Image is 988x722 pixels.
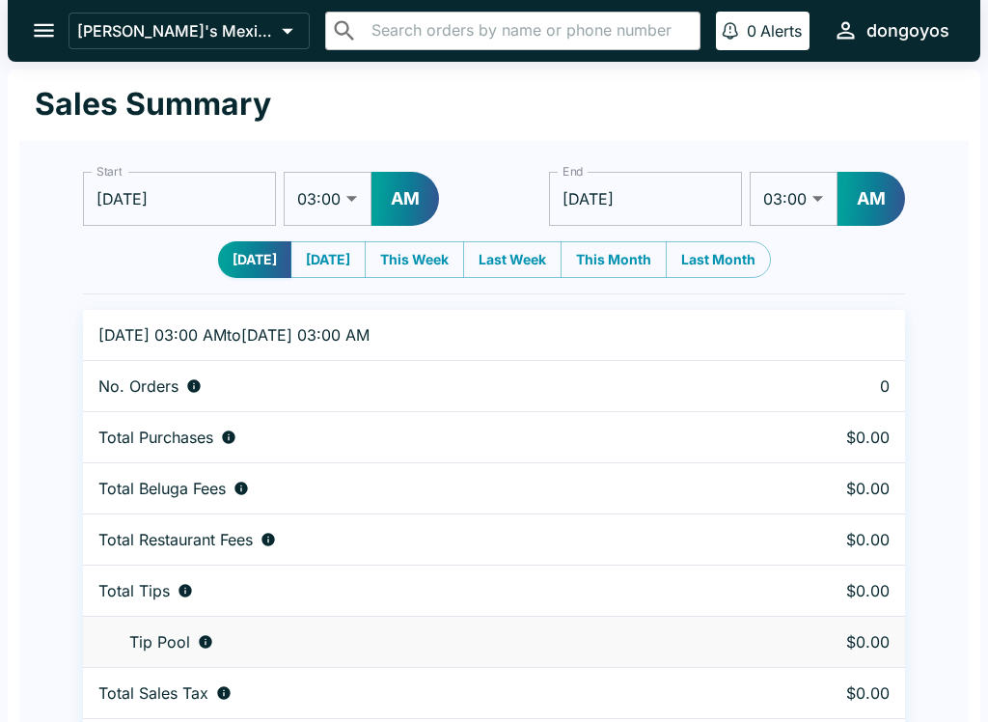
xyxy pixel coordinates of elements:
[98,683,727,703] div: Sales tax paid by diners
[98,428,727,447] div: Aggregate order subtotals
[19,6,69,55] button: open drawer
[758,683,890,703] p: $0.00
[77,21,274,41] p: [PERSON_NAME]'s Mexican Food
[365,241,464,278] button: This Week
[837,172,905,226] button: AM
[825,10,957,51] button: dongoyos
[98,325,727,345] p: [DATE] 03:00 AM to [DATE] 03:00 AM
[129,632,190,652] p: Tip Pool
[98,683,208,703] p: Total Sales Tax
[760,21,802,41] p: Alerts
[83,172,276,226] input: Choose date, selected date is Oct 8, 2025
[666,241,771,278] button: Last Month
[69,13,310,49] button: [PERSON_NAME]'s Mexican Food
[98,632,727,652] div: Tips unclaimed by a waiter
[758,428,890,447] p: $0.00
[35,85,271,124] h1: Sales Summary
[758,632,890,652] p: $0.00
[98,376,727,396] div: Number of orders placed
[98,428,213,447] p: Total Purchases
[96,163,122,180] label: Start
[98,581,727,600] div: Combined individual and pooled tips
[549,172,742,226] input: Choose date, selected date is Oct 9, 2025
[98,479,226,498] p: Total Beluga Fees
[747,21,756,41] p: 0
[98,530,253,549] p: Total Restaurant Fees
[563,163,584,180] label: End
[758,530,890,549] p: $0.00
[758,479,890,498] p: $0.00
[371,172,439,226] button: AM
[218,241,291,278] button: [DATE]
[366,17,692,44] input: Search orders by name or phone number
[561,241,667,278] button: This Month
[758,376,890,396] p: 0
[463,241,562,278] button: Last Week
[98,479,727,498] div: Fees paid by diners to Beluga
[98,581,170,600] p: Total Tips
[98,530,727,549] div: Fees paid by diners to restaurant
[758,581,890,600] p: $0.00
[290,241,366,278] button: [DATE]
[98,376,178,396] p: No. Orders
[866,19,949,42] div: dongoyos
